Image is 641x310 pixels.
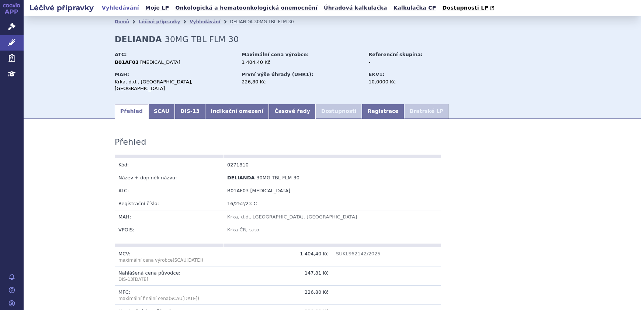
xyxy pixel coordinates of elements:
span: [DATE] [187,258,202,263]
td: 0271810 [224,158,332,171]
td: MAH: [115,210,224,223]
div: - [368,59,451,66]
p: DIS-13 [118,276,220,283]
a: Přehled [115,104,148,119]
td: 1 404,40 Kč [224,247,332,266]
strong: První výše úhrady (UHR1): [242,72,313,77]
span: [MEDICAL_DATA] [140,59,180,65]
td: 16/252/23-C [224,197,441,210]
div: 1 404,40 Kč [242,59,361,66]
td: Název + doplněk názvu: [115,171,224,184]
div: 10,0000 Kč [368,79,451,85]
a: Úhradová kalkulačka [322,3,389,13]
a: Moje LP [143,3,171,13]
span: (SCAU ) [118,258,203,263]
a: Krka ČR, s.r.o. [227,227,261,232]
a: Dostupnosti LP [440,3,498,13]
span: DELIANDA [227,175,255,180]
strong: MAH: [115,72,129,77]
td: 226,80 Kč [224,286,332,305]
a: Krka, d.d., [GEOGRAPHIC_DATA], [GEOGRAPHIC_DATA] [227,214,357,220]
div: Krka, d.d., [GEOGRAPHIC_DATA], [GEOGRAPHIC_DATA] [115,79,235,92]
a: Vyhledávání [100,3,141,13]
a: Vyhledávání [190,19,220,24]
strong: DELIANDA [115,35,162,44]
span: maximální cena výrobce [118,258,173,263]
td: VPOIS: [115,223,224,236]
span: (SCAU ) [169,296,199,301]
td: Nahlášená cena původce: [115,266,224,286]
span: [DATE] [133,277,148,282]
span: 30MG TBL FLM 30 [256,175,299,180]
span: 30MG TBL FLM 30 [165,35,239,44]
span: [MEDICAL_DATA] [250,188,291,193]
p: maximální finální cena [118,296,220,302]
span: 30MG TBL FLM 30 [254,19,294,24]
a: DIS-13 [175,104,205,119]
strong: EKV1: [368,72,384,77]
td: MFC: [115,286,224,305]
a: Léčivé přípravky [139,19,180,24]
a: Domů [115,19,129,24]
a: Kalkulačka CP [391,3,439,13]
span: [DATE] [183,296,198,301]
strong: Maximální cena výrobce: [242,52,309,57]
a: Indikační omezení [205,104,269,119]
td: Kód: [115,158,224,171]
a: Časové řady [269,104,316,119]
strong: B01AF03 [115,59,139,65]
td: Registrační číslo: [115,197,224,210]
div: 226,80 Kč [242,79,361,85]
strong: ATC: [115,52,127,57]
h3: Přehled [115,137,146,147]
a: SCAU [148,104,175,119]
strong: Referenční skupina: [368,52,422,57]
span: B01AF03 [227,188,249,193]
a: Registrace [362,104,404,119]
a: SUKLS62142/2025 [336,251,381,256]
td: ATC: [115,184,224,197]
h2: Léčivé přípravky [24,3,100,13]
span: DELIANDA [230,19,252,24]
td: MCV: [115,247,224,266]
td: 147,81 Kč [224,266,332,286]
a: Onkologická a hematoonkologická onemocnění [173,3,320,13]
span: Dostupnosti LP [442,5,488,11]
